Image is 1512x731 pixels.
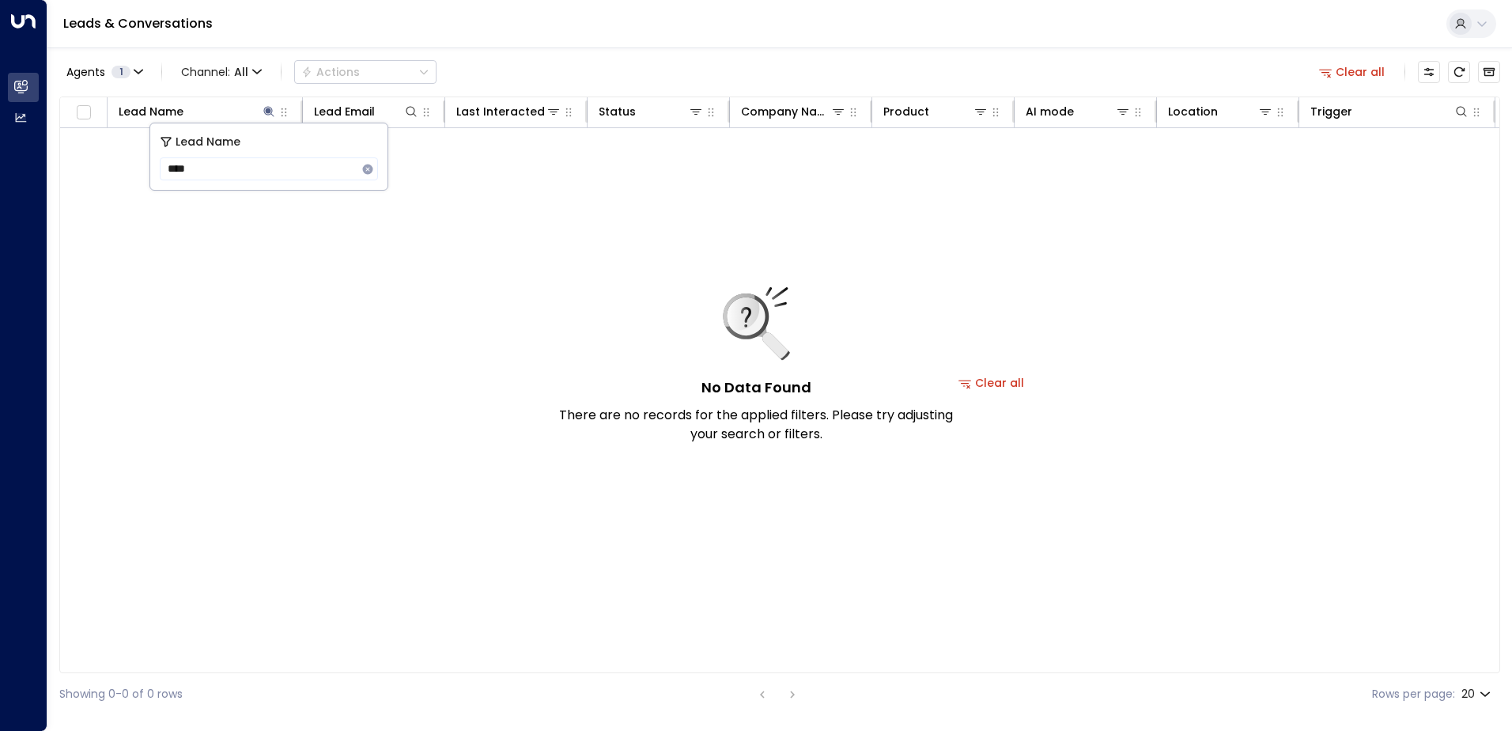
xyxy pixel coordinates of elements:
nav: pagination navigation [752,684,803,704]
button: Agents1 [59,61,149,83]
div: 20 [1461,683,1494,706]
div: Last Interacted [456,102,561,121]
button: Channel:All [175,61,268,83]
span: All [234,66,248,78]
div: Product [883,102,988,121]
div: Lead Email [314,102,375,121]
a: Leads & Conversations [63,14,213,32]
div: Showing 0-0 of 0 rows [59,686,183,703]
div: Trigger [1310,102,1352,121]
span: Channel: [175,61,268,83]
span: Refresh [1448,61,1470,83]
button: Clear all [952,372,1031,394]
label: Rows per page: [1372,686,1455,703]
div: Lead Name [119,102,277,121]
div: AI mode [1026,102,1131,121]
div: Company Name [741,102,846,121]
span: 1 [112,66,130,78]
div: Actions [301,65,360,79]
button: Clear all [1313,61,1392,83]
p: There are no records for the applied filters. Please try adjusting your search or filters. [558,406,954,444]
button: Actions [294,60,437,84]
div: AI mode [1026,102,1074,121]
h5: No Data Found [701,377,811,398]
span: Lead Name [176,133,240,151]
div: Status [599,102,704,121]
div: Last Interacted [456,102,545,121]
div: Location [1168,102,1273,121]
div: Status [599,102,636,121]
div: Button group with a nested menu [294,60,437,84]
button: Archived Leads [1478,61,1500,83]
div: Product [883,102,929,121]
div: Trigger [1310,102,1469,121]
div: Lead Name [119,102,183,121]
div: Company Name [741,102,830,121]
span: Toggle select all [74,103,93,123]
div: Lead Email [314,102,419,121]
div: Location [1168,102,1218,121]
span: Agents [66,66,105,78]
button: Customize [1418,61,1440,83]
